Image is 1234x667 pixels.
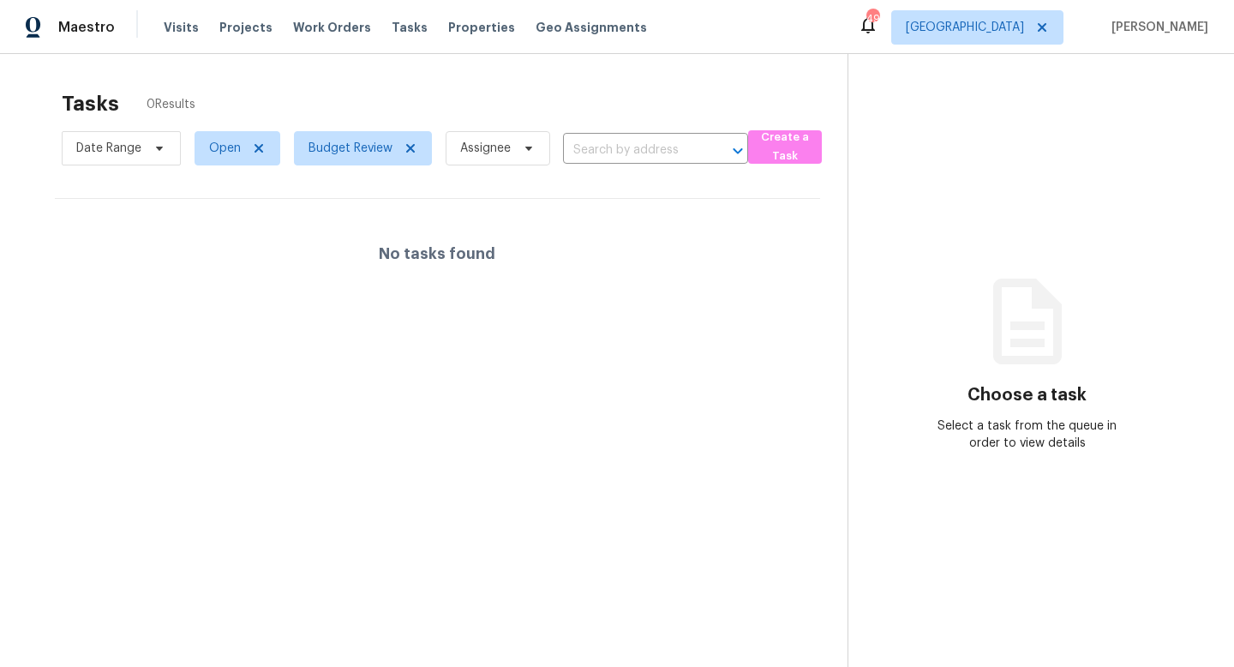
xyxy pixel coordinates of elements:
[58,19,115,36] span: Maestro
[147,96,195,113] span: 0 Results
[460,140,511,157] span: Assignee
[209,140,241,157] span: Open
[536,19,647,36] span: Geo Assignments
[164,19,199,36] span: Visits
[748,130,822,164] button: Create a Task
[76,140,141,157] span: Date Range
[1105,19,1208,36] span: [PERSON_NAME]
[563,137,700,164] input: Search by address
[219,19,273,36] span: Projects
[62,95,119,112] h2: Tasks
[967,387,1087,404] h3: Choose a task
[392,21,428,33] span: Tasks
[379,245,495,262] h4: No tasks found
[293,19,371,36] span: Work Orders
[866,10,878,27] div: 49
[757,128,813,167] span: Create a Task
[906,19,1024,36] span: [GEOGRAPHIC_DATA]
[308,140,392,157] span: Budget Review
[726,139,750,163] button: Open
[937,418,1117,452] div: Select a task from the queue in order to view details
[448,19,515,36] span: Properties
